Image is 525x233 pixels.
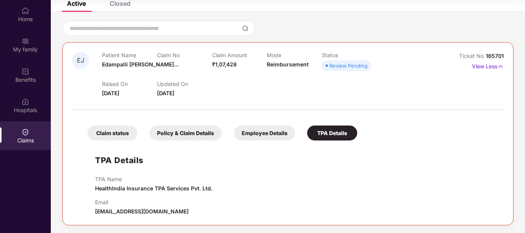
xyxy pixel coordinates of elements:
[497,62,504,71] img: svg+xml;base64,PHN2ZyB4bWxucz0iaHR0cDovL3d3dy53My5vcmcvMjAwMC9zdmciIHdpZHRoPSIxNyIgaGVpZ2h0PSIxNy...
[212,61,237,68] span: ₹1,07,428
[267,61,309,68] span: Reimbursement
[87,126,137,140] div: Claim status
[102,81,157,87] p: Raised On
[102,90,119,96] span: [DATE]
[22,7,29,15] img: svg+xml;base64,PHN2ZyBpZD0iSG9tZSIgeG1sbnM9Imh0dHA6Ly93d3cudzMub3JnLzIwMDAvc3ZnIiB3aWR0aD0iMjAiIG...
[157,61,160,68] span: -
[157,81,212,87] p: Updated On
[95,199,189,205] p: Email
[322,52,377,58] p: Status
[149,126,222,140] div: Policy & Claim Details
[234,126,295,140] div: Employee Details
[242,25,248,31] img: svg+xml;base64,PHN2ZyBpZD0iU2VhcmNoLTMyeDMyIiB4bWxucz0iaHR0cDovL3d3dy53My5vcmcvMjAwMC9zdmciIHdpZH...
[307,126,357,140] div: TPA Details
[95,185,212,192] span: HealthIndia Insurance TPA Services Pvt. Ltd.
[459,53,486,59] span: Ticket No
[329,62,368,69] div: Review Pending
[102,52,157,58] p: Patient Name
[22,68,29,75] img: svg+xml;base64,PHN2ZyBpZD0iQmVuZWZpdHMiIHhtbG5zPSJodHRwOi8vd3d3LnczLm9yZy8yMDAwL3N2ZyIgd2lkdGg9Ij...
[157,52,212,58] p: Claim No
[212,52,267,58] p: Claim Amount
[22,37,29,45] img: svg+xml;base64,PHN2ZyB3aWR0aD0iMjAiIGhlaWdodD0iMjAiIHZpZXdCb3g9IjAgMCAyMCAyMCIgZmlsbD0ibm9uZSIgeG...
[95,208,189,215] span: [EMAIL_ADDRESS][DOMAIN_NAME]
[472,60,504,71] p: View Less
[95,154,144,167] h1: TPA Details
[486,53,504,59] span: 165701
[95,176,212,182] p: TPA Name
[157,90,174,96] span: [DATE]
[102,61,179,68] span: Edampalli [PERSON_NAME]...
[22,98,29,106] img: svg+xml;base64,PHN2ZyBpZD0iSG9zcGl0YWxzIiB4bWxucz0iaHR0cDovL3d3dy53My5vcmcvMjAwMC9zdmciIHdpZHRoPS...
[22,128,29,136] img: svg+xml;base64,PHN2ZyBpZD0iQ2xhaW0iIHhtbG5zPSJodHRwOi8vd3d3LnczLm9yZy8yMDAwL3N2ZyIgd2lkdGg9IjIwIi...
[267,52,322,58] p: Mode
[77,57,84,64] span: EJ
